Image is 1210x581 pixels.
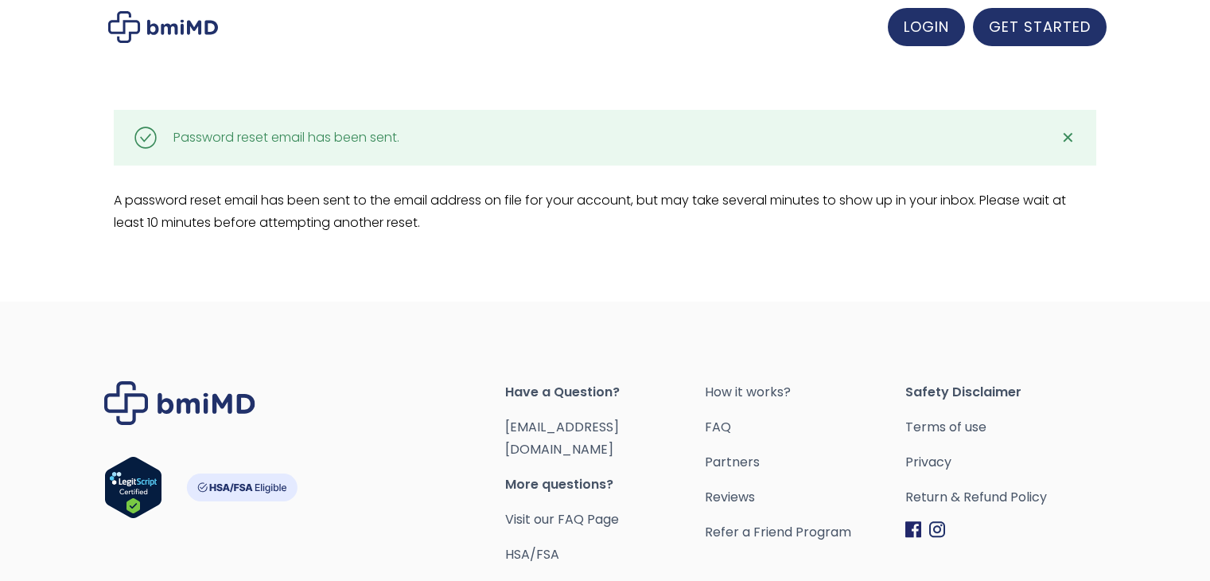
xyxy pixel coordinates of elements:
[505,510,619,528] a: Visit our FAQ Page
[705,451,905,474] a: Partners
[505,474,706,496] span: More questions?
[505,545,559,563] a: HSA/FSA
[929,521,945,538] img: Instagram
[989,17,1091,37] span: GET STARTED
[104,456,162,526] a: Verify LegitScript Approval for www.bmimd.com
[104,456,162,519] img: Verify Approval for www.bmimd.com
[705,381,905,404] a: How it works?
[905,521,921,538] img: Facebook
[705,521,905,544] a: Refer a Friend Program
[905,451,1106,474] a: Privacy
[1052,122,1084,154] a: ✕
[888,8,965,46] a: LOGIN
[186,474,298,501] img: HSA-FSA
[905,381,1106,404] span: Safety Disclaimer
[108,11,218,43] img: My account
[104,381,255,425] img: Brand Logo
[173,127,399,149] div: Password reset email has been sent.
[1061,127,1075,149] span: ✕
[505,381,706,404] span: Have a Question?
[973,8,1107,46] a: GET STARTED
[505,418,619,458] a: [EMAIL_ADDRESS][DOMAIN_NAME]
[114,189,1096,234] p: A password reset email has been sent to the email address on file for your account, but may take ...
[705,486,905,509] a: Reviews
[905,486,1106,509] a: Return & Refund Policy
[705,416,905,439] a: FAQ
[905,416,1106,439] a: Terms of use
[904,17,949,37] span: LOGIN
